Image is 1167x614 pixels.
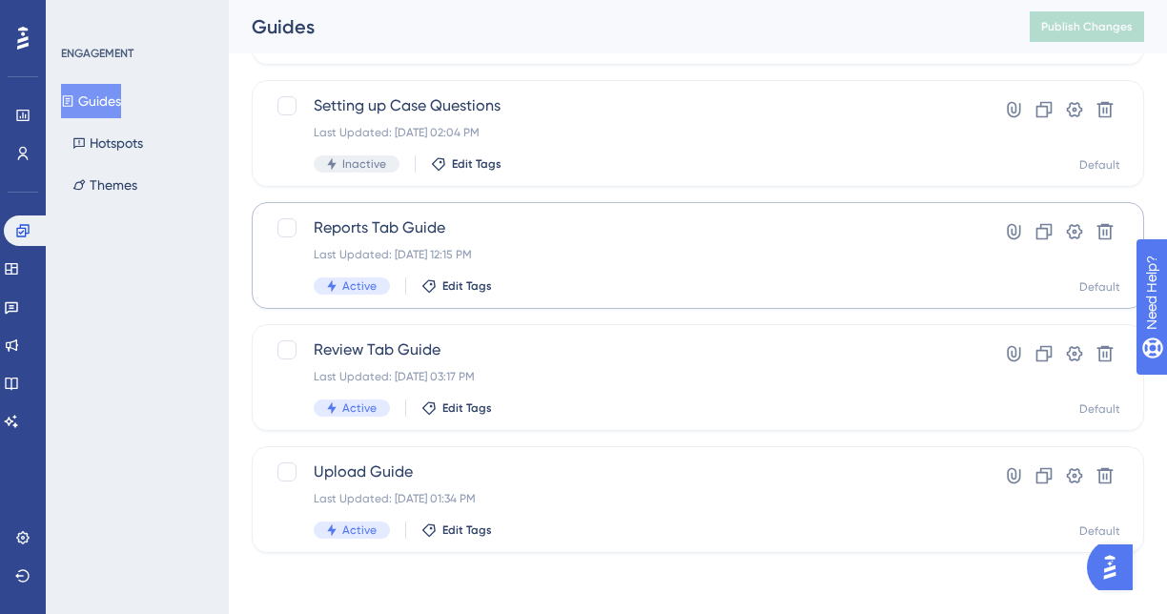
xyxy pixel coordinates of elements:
div: Default [1079,279,1120,295]
div: Default [1079,523,1120,539]
button: Edit Tags [421,522,492,538]
span: Edit Tags [452,156,502,172]
span: Edit Tags [442,522,492,538]
div: Default [1079,157,1120,173]
button: Edit Tags [431,156,502,172]
span: Review Tab Guide [314,338,930,361]
iframe: UserGuiding AI Assistant Launcher [1087,539,1144,596]
span: Publish Changes [1041,19,1133,34]
span: Need Help? [45,5,119,28]
span: Active [342,522,377,538]
span: Active [342,400,377,416]
div: ENGAGEMENT [61,46,133,61]
button: Guides [61,84,121,118]
button: Hotspots [61,126,154,160]
button: Edit Tags [421,278,492,294]
span: Inactive [342,156,386,172]
span: Setting up Case Questions [314,94,930,117]
div: Last Updated: [DATE] 03:17 PM [314,369,930,384]
span: Edit Tags [442,400,492,416]
div: Guides [252,13,982,40]
span: Active [342,278,377,294]
span: Edit Tags [442,278,492,294]
div: Last Updated: [DATE] 02:04 PM [314,125,930,140]
button: Edit Tags [421,400,492,416]
span: Upload Guide [314,460,930,483]
button: Publish Changes [1030,11,1144,42]
div: Default [1079,401,1120,417]
div: Last Updated: [DATE] 01:34 PM [314,491,930,506]
div: Last Updated: [DATE] 12:15 PM [314,247,930,262]
span: Reports Tab Guide [314,216,930,239]
button: Themes [61,168,149,202]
